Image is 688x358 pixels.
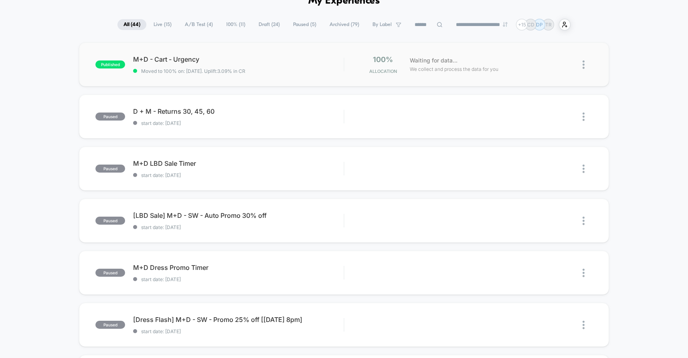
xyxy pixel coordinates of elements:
[133,107,344,115] span: D + M - Returns 30, 45, 60
[133,316,344,324] span: [Dress Flash] M+D - SW - Promo 25% off [[DATE] 8pm]
[324,19,365,30] span: Archived ( 79 )
[95,269,125,277] span: paused
[133,224,344,230] span: start date: [DATE]
[133,159,344,167] span: M+D LBD Sale Timer
[179,19,219,30] span: A/B Test ( 4 )
[583,60,585,69] img: close
[133,263,344,272] span: M+D Dress Promo Timer
[503,22,508,27] img: end
[372,22,392,28] span: By Label
[141,68,245,74] span: Moved to 100% on: [DATE] . Uplift: 3.09% in CR
[536,22,543,28] p: DP
[287,19,322,30] span: Paused ( 5 )
[95,321,125,329] span: paused
[253,19,286,30] span: Draft ( 24 )
[583,321,585,329] img: close
[117,19,146,30] span: All ( 44 )
[527,22,534,28] p: CD
[583,165,585,173] img: close
[583,217,585,225] img: close
[583,113,585,121] img: close
[95,165,125,173] span: paused
[516,19,528,30] div: + 15
[133,328,344,334] span: start date: [DATE]
[133,276,344,282] span: start date: [DATE]
[220,19,251,30] span: 100% ( 11 )
[95,60,125,68] span: published
[95,217,125,225] span: paused
[133,172,344,178] span: start date: [DATE]
[373,55,393,64] span: 100%
[369,68,397,74] span: Allocation
[133,211,344,219] span: [LBD Sale] M+D - SW - Auto Promo 30% off
[583,269,585,277] img: close
[133,55,344,63] span: M+D - Cart - Urgency
[410,56,457,65] span: Waiting for data...
[95,113,125,121] span: paused
[545,22,552,28] p: TR
[148,19,178,30] span: Live ( 15 )
[410,65,498,73] span: We collect and process the data for you
[133,120,344,126] span: start date: [DATE]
